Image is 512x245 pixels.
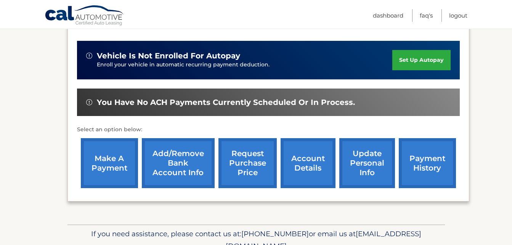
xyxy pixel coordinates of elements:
a: update personal info [339,138,395,188]
a: make a payment [81,138,138,188]
a: Cal Automotive [45,5,125,27]
a: request purchase price [218,138,277,188]
a: FAQ's [420,9,433,22]
img: alert-white.svg [86,99,92,105]
a: set up autopay [392,50,450,70]
a: account details [281,138,335,188]
img: alert-white.svg [86,53,92,59]
p: Enroll your vehicle in automatic recurring payment deduction. [97,61,393,69]
span: [PHONE_NUMBER] [241,229,309,238]
span: You have no ACH payments currently scheduled or in process. [97,98,355,107]
a: Logout [449,9,467,22]
span: vehicle is not enrolled for autopay [97,51,240,61]
a: payment history [399,138,456,188]
a: Add/Remove bank account info [142,138,215,188]
p: Select an option below: [77,125,460,134]
a: Dashboard [373,9,403,22]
